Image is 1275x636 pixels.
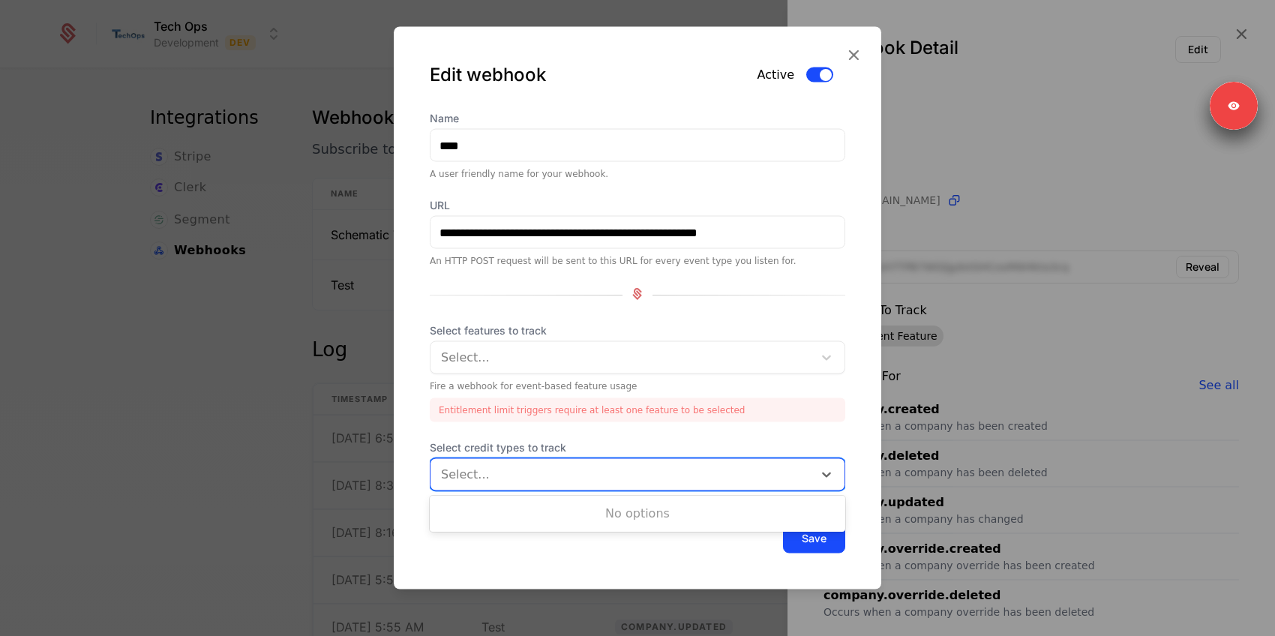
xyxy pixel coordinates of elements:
[783,523,845,553] button: Save
[430,380,845,392] div: Fire a webhook for event-based feature usage
[430,440,845,455] span: Select credit types to track
[430,323,845,338] span: Select features to track
[430,168,845,180] div: A user friendly name for your webhook.
[430,398,845,422] div: Entitlement limit triggers require at least one feature to be selected
[430,198,845,213] label: URL
[430,63,757,87] div: Edit webhook
[441,349,805,367] div: Select...
[757,66,795,84] label: Active
[430,255,845,267] div: An HTTP POST request will be sent to this URL for every event type you listen for.
[430,499,845,529] div: No options
[441,466,805,484] div: Select...
[430,111,845,126] label: Name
